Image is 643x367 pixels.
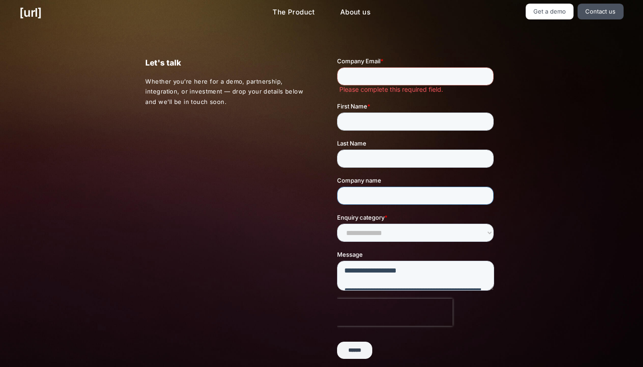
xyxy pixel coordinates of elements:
[526,4,574,19] a: Get a demo
[145,56,305,69] p: Let's talk
[145,76,306,107] p: Whether you’re here for a demo, partnership, integration, or investment — drop your details below...
[265,4,322,21] a: The Product
[19,4,42,21] a: [URL]
[578,4,624,19] a: Contact us
[333,4,378,21] a: About us
[337,56,497,367] iframe: Form 0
